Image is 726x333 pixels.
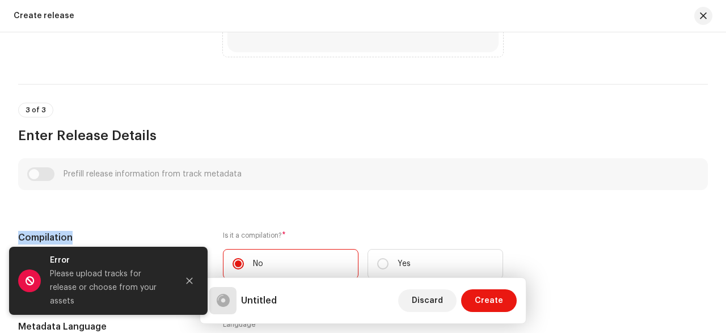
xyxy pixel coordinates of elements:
label: Language [223,320,261,329]
label: Is it a compilation? [223,231,503,240]
button: Create [461,289,517,312]
h5: Compilation [18,231,205,245]
span: Create [475,289,503,312]
p: Yes [398,258,411,270]
div: Error [50,254,169,267]
h5: Untitled [241,294,277,307]
button: Discard [398,289,457,312]
button: Close [178,269,201,292]
h3: Enter Release Details [18,127,708,145]
p: No [253,258,263,270]
span: Discard [412,289,443,312]
div: Please upload tracks for release or choose from your assets [50,267,169,308]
